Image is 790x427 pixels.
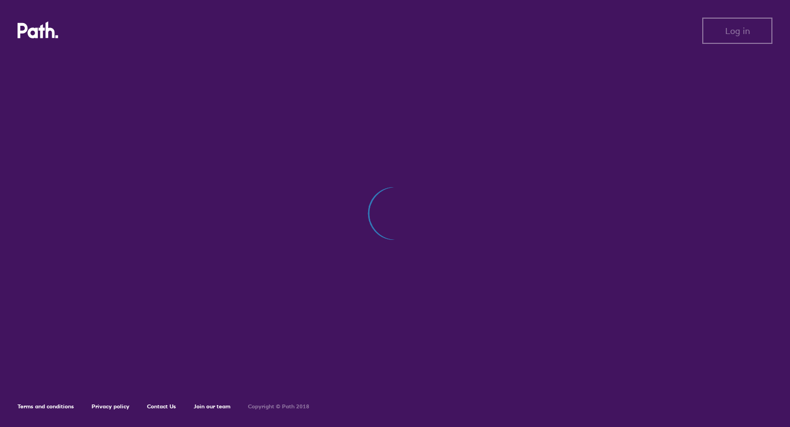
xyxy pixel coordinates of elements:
a: Privacy policy [92,403,129,410]
h6: Copyright © Path 2018 [248,403,309,410]
span: Log in [725,26,750,36]
a: Terms and conditions [18,403,74,410]
button: Log in [702,18,772,44]
a: Join our team [194,403,230,410]
a: Contact Us [147,403,176,410]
